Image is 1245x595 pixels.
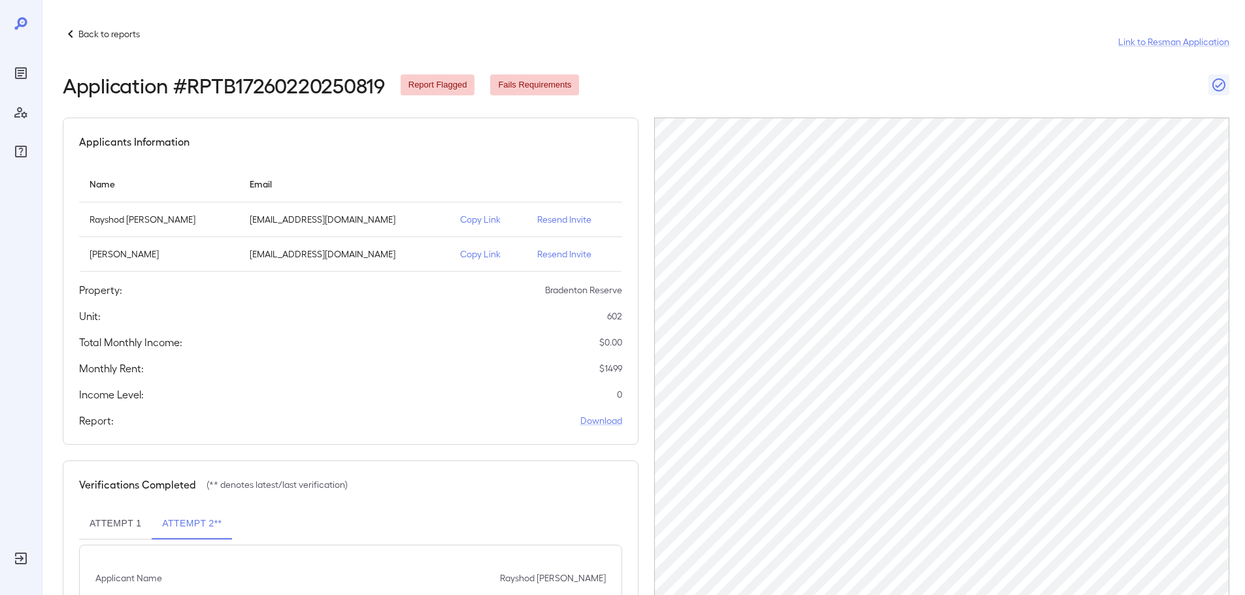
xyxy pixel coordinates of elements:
p: 602 [607,310,622,323]
table: simple table [79,165,622,272]
span: Fails Requirements [490,79,579,91]
a: Link to Resman Application [1118,35,1229,48]
p: 0 [617,388,622,401]
p: [PERSON_NAME] [90,248,229,261]
h5: Report: [79,413,114,428]
p: $ 1499 [599,362,622,375]
h5: Verifications Completed [79,477,196,492]
span: Report Flagged [401,79,475,91]
p: [EMAIL_ADDRESS][DOMAIN_NAME] [250,213,439,226]
p: Resend Invite [537,213,611,226]
div: Reports [10,63,31,84]
div: Manage Users [10,102,31,123]
p: $ 0.00 [599,336,622,349]
h2: Application # RPTB17260220250819 [63,73,385,97]
p: [EMAIL_ADDRESS][DOMAIN_NAME] [250,248,439,261]
p: Copy Link [460,213,517,226]
div: FAQ [10,141,31,162]
h5: Income Level: [79,387,144,402]
p: Applicant Name [95,571,162,585]
p: Rayshod [PERSON_NAME] [90,213,229,226]
h5: Monthly Rent: [79,361,144,376]
p: Rayshod [PERSON_NAME] [500,571,606,585]
button: Attempt 2** [152,508,232,539]
th: Name [79,165,239,202]
p: (** denotes latest/last verification) [207,478,348,491]
p: Resend Invite [537,248,611,261]
div: Log Out [10,548,31,569]
h5: Applicants Information [79,134,190,150]
a: Download [580,414,622,427]
h5: Total Monthly Income: [79,334,182,350]
th: Email [239,165,450,202]
h5: Unit: [79,308,101,324]
h5: Property: [79,282,122,298]
button: Attempt 1 [79,508,152,539]
p: Copy Link [460,248,517,261]
p: Bradenton Reserve [545,283,622,297]
button: Close Report [1208,74,1229,95]
p: Back to reports [78,27,140,40]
